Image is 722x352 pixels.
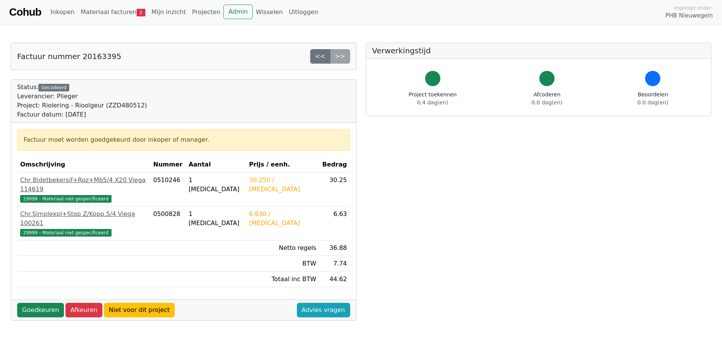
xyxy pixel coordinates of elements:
a: Afkeuren [65,303,102,317]
a: Chr.Simplexpl+Stop Z/Kopp.5/4 Viega 10026129999 - Materiaal niet gespecificeerd [20,210,147,237]
td: Totaal inc BTW [246,272,319,287]
a: Cohub [9,3,41,21]
span: 29999 - Materiaal niet gespecificeerd [20,229,112,237]
a: Niet voor dit project [104,303,175,317]
div: Afcoderen [532,91,563,107]
a: Wisselen [253,5,286,20]
th: Nummer [150,157,186,173]
a: Materiaal facturen2 [78,5,148,20]
div: Beoordelen [638,91,668,107]
td: 7.74 [319,256,350,272]
td: 36.88 [319,240,350,256]
th: Aantal [185,157,246,173]
span: 29999 - Materiaal niet gespecificeerd [20,195,112,203]
div: Chr.Simplexpl+Stop Z/Kopp.5/4 Viega 100261 [20,210,147,228]
td: 44.62 [319,272,350,287]
a: Uitloggen [286,5,321,20]
div: 6.630 / [MEDICAL_DATA] [249,210,316,228]
a: Mijn inzicht [148,5,189,20]
td: 0500828 [150,206,186,240]
div: Gecodeerd [38,84,69,91]
div: Factuur datum: [DATE] [17,110,147,119]
div: 30.250 / [MEDICAL_DATA] [249,176,316,194]
span: 2 [137,9,145,16]
a: Goedkeuren [17,303,64,317]
h5: Factuur nummer 20163395 [17,52,121,61]
span: 0.0 dag(en) [532,99,563,106]
td: Netto regels [246,240,319,256]
div: Status: [17,83,147,119]
span: PHB Nieuwegein [665,11,713,20]
td: 0510246 [150,173,186,206]
th: Omschrijving [17,157,150,173]
div: Chr Bidetbekersif+Roz+Mb5/4 X20 Viega 114619 [20,176,147,194]
div: Factuur moet worden goedgekeurd door inkoper of manager. [24,135,344,144]
h5: Verwerkingstijd [372,46,705,55]
td: 6.63 [319,206,350,240]
a: Inkopen [47,5,77,20]
div: Leverancier: Plieger [17,92,147,101]
span: Ingelogd onder: [674,4,713,11]
span: 0.4 dag(en) [417,99,448,106]
a: Chr Bidetbekersif+Roz+Mb5/4 X20 Viega 11461929999 - Materiaal niet gespecificeerd [20,176,147,203]
a: Projecten [189,5,223,20]
a: Admin [223,5,253,19]
td: BTW [246,256,319,272]
div: Project toekennen [409,91,457,107]
a: Advies vragen [297,303,350,317]
a: << [310,49,330,64]
div: Project: Riolering - Rioolgeur (ZZD480512) [17,101,147,110]
span: 0.0 dag(en) [638,99,668,106]
div: 1 [MEDICAL_DATA] [188,210,243,228]
th: Prijs / eenh. [246,157,319,173]
td: 30.25 [319,173,350,206]
div: 1 [MEDICAL_DATA] [188,176,243,194]
th: Bedrag [319,157,350,173]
